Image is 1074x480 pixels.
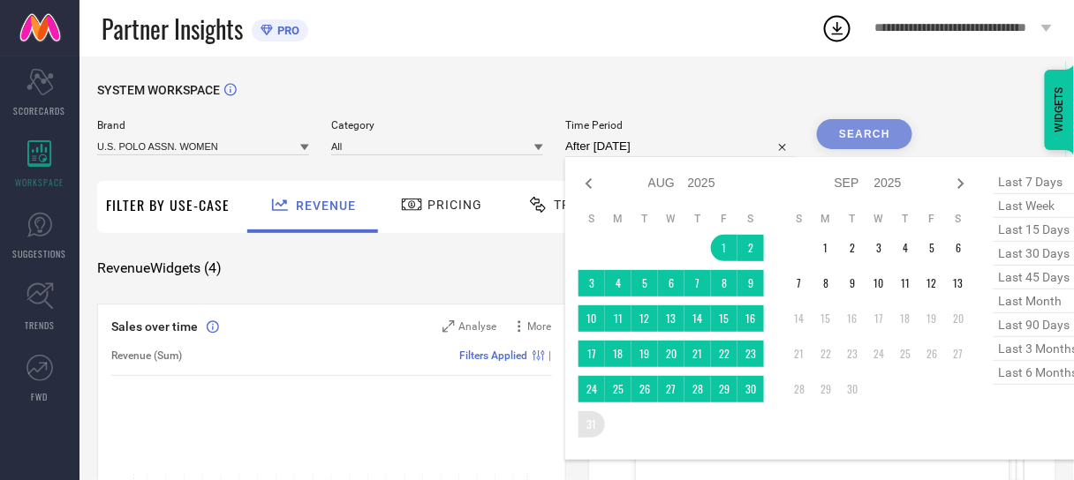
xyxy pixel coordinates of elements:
td: Sun Sep 14 2025 [786,305,813,332]
th: Saturday [945,212,972,226]
td: Thu Aug 21 2025 [684,341,711,367]
td: Wed Sep 10 2025 [866,270,892,296]
span: Filters Applied [460,349,528,362]
span: TRENDS [25,319,55,332]
td: Wed Sep 17 2025 [866,305,892,332]
td: Mon Sep 15 2025 [813,305,839,332]
td: Tue Sep 23 2025 [839,341,866,367]
th: Tuesday [839,212,866,226]
td: Sat Aug 23 2025 [737,341,764,367]
td: Wed Aug 13 2025 [658,305,684,332]
input: Select time period [565,136,795,157]
td: Wed Aug 27 2025 [658,376,684,402]
td: Tue Sep 09 2025 [839,270,866,296]
td: Sat Sep 27 2025 [945,341,972,367]
td: Fri Aug 22 2025 [711,341,737,367]
td: Mon Sep 08 2025 [813,270,839,296]
td: Tue Sep 30 2025 [839,376,866,402]
span: WORKSPACE [16,176,64,189]
td: Fri Sep 19 2025 [919,305,945,332]
td: Sun Sep 07 2025 [786,270,813,296]
td: Sun Sep 28 2025 [786,376,813,402]
svg: Zoom [442,320,455,333]
span: SCORECARDS [14,104,66,117]
td: Sat Aug 16 2025 [737,305,764,332]
td: Tue Aug 19 2025 [632,341,658,367]
td: Tue Sep 02 2025 [839,235,866,261]
span: Traffic [554,198,609,212]
span: Pricing [427,198,482,212]
td: Tue Sep 16 2025 [839,305,866,332]
td: Fri Aug 01 2025 [711,235,737,261]
div: Open download list [821,12,853,44]
td: Sun Aug 03 2025 [579,270,605,296]
span: | [549,349,552,362]
td: Thu Aug 28 2025 [684,376,711,402]
span: Revenue (Sum) [111,349,182,362]
th: Saturday [737,212,764,226]
td: Sat Sep 13 2025 [945,270,972,296]
th: Friday [711,212,737,226]
span: Partner Insights [102,11,243,47]
td: Fri Sep 05 2025 [919,235,945,261]
td: Mon Aug 25 2025 [605,376,632,402]
span: Category [331,119,543,131]
td: Fri Aug 29 2025 [711,376,737,402]
td: Wed Sep 03 2025 [866,235,892,261]
td: Tue Aug 26 2025 [632,376,658,402]
th: Wednesday [658,212,684,226]
span: Revenue Widgets ( 4 ) [97,259,222,277]
td: Fri Sep 12 2025 [919,270,945,296]
td: Sun Sep 21 2025 [786,341,813,367]
span: FWD [32,390,49,403]
span: PRO [273,24,299,37]
th: Tuesday [632,212,658,226]
td: Mon Aug 04 2025 [605,270,632,296]
td: Sun Aug 24 2025 [579,376,605,402]
td: Fri Sep 26 2025 [919,341,945,367]
div: Previous month [579,173,600,194]
td: Wed Aug 06 2025 [658,270,684,296]
td: Thu Sep 25 2025 [892,341,919,367]
div: Next month [950,173,972,194]
td: Sun Aug 31 2025 [579,411,605,438]
th: Wednesday [866,212,892,226]
td: Sun Aug 17 2025 [579,341,605,367]
td: Mon Aug 11 2025 [605,305,632,332]
span: Time Period [565,119,795,131]
td: Fri Aug 08 2025 [711,270,737,296]
td: Tue Aug 12 2025 [632,305,658,332]
td: Tue Aug 05 2025 [632,270,658,296]
th: Thursday [892,212,919,226]
th: Thursday [684,212,711,226]
th: Monday [813,212,839,226]
th: Friday [919,212,945,226]
td: Sat Aug 30 2025 [737,376,764,402]
td: Sun Aug 10 2025 [579,305,605,332]
span: Revenue [296,199,356,213]
td: Thu Aug 14 2025 [684,305,711,332]
span: Brand [97,119,309,131]
td: Mon Sep 01 2025 [813,235,839,261]
span: Sales over time [111,319,198,334]
span: SUGGESTIONS [13,247,67,260]
td: Mon Sep 22 2025 [813,341,839,367]
td: Thu Sep 04 2025 [892,235,919,261]
td: Sat Sep 20 2025 [945,305,972,332]
td: Mon Aug 18 2025 [605,341,632,367]
span: SYSTEM WORKSPACE [97,83,220,97]
th: Sunday [786,212,813,226]
span: More [528,320,552,333]
td: Wed Aug 20 2025 [658,341,684,367]
td: Fri Aug 15 2025 [711,305,737,332]
th: Sunday [579,212,605,226]
td: Sat Sep 06 2025 [945,235,972,261]
td: Thu Sep 18 2025 [892,305,919,332]
td: Thu Aug 07 2025 [684,270,711,296]
td: Mon Sep 29 2025 [813,376,839,402]
span: Filter By Use-Case [106,194,230,215]
td: Thu Sep 11 2025 [892,270,919,296]
td: Sat Aug 09 2025 [737,270,764,296]
td: Wed Sep 24 2025 [866,341,892,367]
td: Sat Aug 02 2025 [737,235,764,261]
